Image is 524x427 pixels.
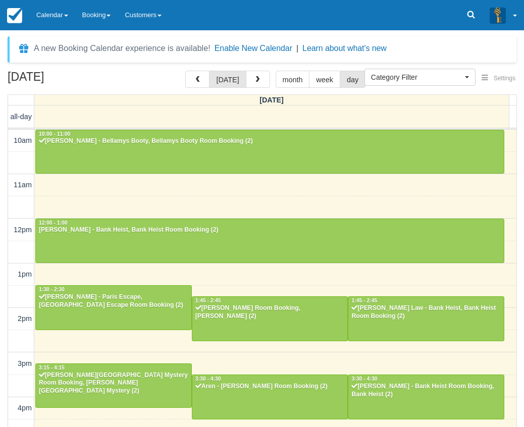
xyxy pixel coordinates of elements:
button: month [276,71,310,88]
button: Settings [476,71,521,86]
span: | [296,44,298,52]
button: [DATE] [209,71,246,88]
span: 12pm [14,226,32,234]
a: 12:00 - 1:00[PERSON_NAME] - Bank Heist, Bank Heist Room Booking (2) [35,219,504,263]
span: 3pm [18,359,32,367]
span: 12:00 - 1:00 [39,220,68,226]
div: [PERSON_NAME] Law - Bank Heist, Bank Heist Room Booking (2) [351,304,501,321]
div: [PERSON_NAME] - Paris Escape, [GEOGRAPHIC_DATA] Escape Room Booking (2) [38,293,189,309]
button: day [340,71,365,88]
a: 3:30 - 4:30Aren - [PERSON_NAME] Room Booking (2) [192,375,348,419]
button: Category Filter [364,69,476,86]
span: 1:45 - 2:45 [351,298,377,303]
span: all-day [11,113,32,121]
span: 1:30 - 2:30 [39,287,65,292]
span: 10am [14,136,32,144]
a: 1:45 - 2:45[PERSON_NAME] Law - Bank Heist, Bank Heist Room Booking (2) [348,296,504,341]
div: A new Booking Calendar experience is available! [34,42,211,55]
span: 3:30 - 4:30 [195,376,221,382]
button: week [309,71,340,88]
a: 10:00 - 11:00[PERSON_NAME] - Bellamys Booty, Bellamys Booty Room Booking (2) [35,130,504,174]
button: Enable New Calendar [215,43,292,54]
span: 2pm [18,314,32,323]
div: [PERSON_NAME][GEOGRAPHIC_DATA] Mystery Room Booking, [PERSON_NAME][GEOGRAPHIC_DATA] Mystery (2) [38,371,189,396]
div: [PERSON_NAME] - Bank Heist Room Booking, Bank Heist (2) [351,383,501,399]
div: Aren - [PERSON_NAME] Room Booking (2) [195,383,345,391]
div: [PERSON_NAME] Room Booking, [PERSON_NAME] (2) [195,304,345,321]
span: [DATE] [259,96,284,104]
img: A3 [490,7,506,23]
span: 4pm [18,404,32,412]
h2: [DATE] [8,71,135,89]
span: 10:00 - 11:00 [39,131,70,137]
span: 1:45 - 2:45 [195,298,221,303]
span: 3:30 - 4:30 [351,376,377,382]
span: 11am [14,181,32,189]
span: Settings [494,75,515,82]
span: 3:15 - 4:15 [39,365,65,370]
a: 3:15 - 4:15[PERSON_NAME][GEOGRAPHIC_DATA] Mystery Room Booking, [PERSON_NAME][GEOGRAPHIC_DATA] My... [35,363,192,408]
a: 1:45 - 2:45[PERSON_NAME] Room Booking, [PERSON_NAME] (2) [192,296,348,341]
a: 1:30 - 2:30[PERSON_NAME] - Paris Escape, [GEOGRAPHIC_DATA] Escape Room Booking (2) [35,285,192,330]
a: Learn about what's new [302,44,387,52]
a: 3:30 - 4:30[PERSON_NAME] - Bank Heist Room Booking, Bank Heist (2) [348,375,504,419]
div: [PERSON_NAME] - Bellamys Booty, Bellamys Booty Room Booking (2) [38,137,501,145]
div: [PERSON_NAME] - Bank Heist, Bank Heist Room Booking (2) [38,226,501,234]
span: 1pm [18,270,32,278]
span: Category Filter [371,72,462,82]
img: checkfront-main-nav-mini-logo.png [7,8,22,23]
